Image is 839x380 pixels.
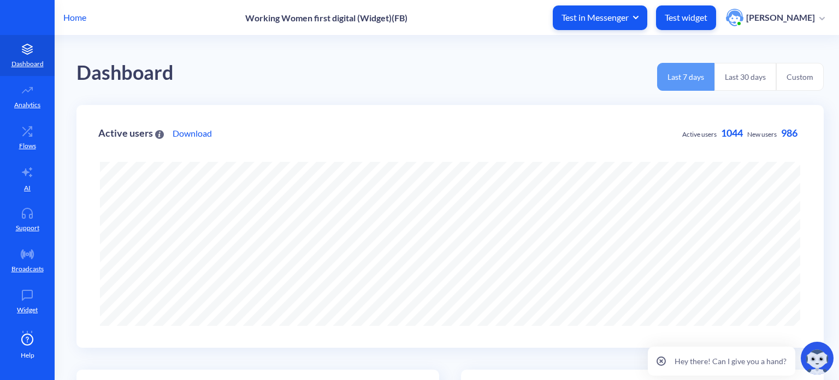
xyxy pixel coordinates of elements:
p: Working Women first digital (Widget)(FB) [245,13,407,23]
span: 1044 [721,127,743,139]
img: copilot-icon.svg [801,342,834,375]
span: Help [21,350,34,360]
p: Broadcasts [11,264,44,274]
a: Download [173,127,212,140]
button: Custom [776,63,824,91]
p: Test widget [665,12,707,23]
p: AI [24,183,31,193]
img: user photo [726,9,743,26]
span: 986 [781,127,797,139]
p: Flows [19,141,36,151]
div: Active users [98,128,164,138]
p: Widget [17,305,38,315]
span: Active users [682,130,717,138]
button: Last 30 days [714,63,776,91]
p: Support [16,223,39,233]
button: user photo[PERSON_NAME] [720,8,830,27]
p: Home [63,11,86,24]
p: Dashboard [11,59,44,69]
button: Last 7 days [657,63,714,91]
span: New users [747,130,777,138]
span: Test in Messenger [562,11,639,24]
p: Analytics [14,100,40,110]
div: Dashboard [76,57,174,89]
button: Test widget [656,5,716,30]
button: Test in Messenger [553,5,647,30]
p: Hey there! Can I give you a hand? [675,355,787,367]
p: [PERSON_NAME] [746,11,815,24]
